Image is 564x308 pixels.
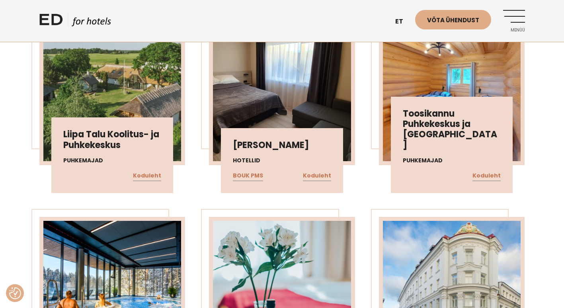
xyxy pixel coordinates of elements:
[383,10,521,161] img: Toosikannu-Aidamaja-7-450x450.jpeg
[63,156,162,165] h4: Puhkemajad
[503,28,525,33] span: Menüü
[391,12,415,31] a: et
[233,156,331,165] h4: Hotellid
[63,129,162,150] h3: Liipa Talu Koolitus- ja Puhkekeskus
[9,287,21,299] img: Revisit consent button
[303,171,331,181] a: Koduleht
[233,140,331,150] h3: [PERSON_NAME]
[43,10,181,161] img: Liipa-talu-koolituskeskus-scaled-1-450x450.jpg
[39,12,111,32] a: ED HOTELS
[403,109,501,151] h3: Toosikannu Puhkekeskus ja [GEOGRAPHIC_DATA]
[213,10,351,161] img: superior_tuba_prangli-scaled-1-450x450.jpg
[403,156,501,165] h4: Puhkemajad
[233,171,263,181] a: BOUK PMS
[415,10,491,29] a: Võta ühendust
[503,10,525,32] a: Menüü
[9,287,21,299] button: Nõusolekueelistused
[472,171,501,181] a: Koduleht
[133,171,161,181] a: Koduleht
